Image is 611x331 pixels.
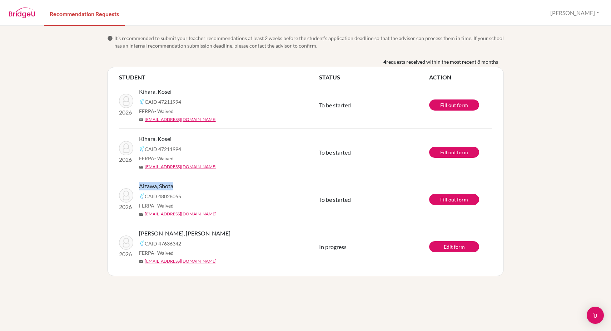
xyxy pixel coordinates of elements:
a: [EMAIL_ADDRESS][DOMAIN_NAME] [145,116,217,123]
img: BridgeU logo [9,8,35,18]
a: Edit form [429,241,479,252]
img: Kihara, Kosei [119,94,133,108]
span: FERPA [139,249,174,257]
span: Kihara, Kosei [139,135,172,143]
a: Fill out form [429,147,479,158]
img: Common App logo [139,99,145,104]
b: 4 [383,58,386,65]
th: STUDENT [119,73,319,82]
div: Open Intercom Messenger [587,307,604,324]
span: Aizawa, Shota [139,182,173,190]
p: 2026 [119,203,133,211]
span: mail [139,259,143,264]
span: CAID 47211994 [145,98,181,106]
img: Kihara, Kosei [119,141,133,155]
span: FERPA [139,107,174,115]
span: info [107,35,113,41]
img: Common App logo [139,146,145,152]
span: CAID 47211994 [145,145,181,153]
img: Morimoto, Rayta [119,235,133,250]
span: It’s recommended to submit your teacher recommendations at least 2 weeks before the student’s app... [114,34,504,49]
span: requests received within the most recent 8 months [386,58,498,65]
span: CAID 47636342 [145,240,181,247]
span: - Waived [154,155,174,161]
p: 2026 [119,155,133,164]
span: Kihara, Kosei [139,87,172,96]
span: CAID 48028055 [145,193,181,200]
img: Common App logo [139,240,145,246]
span: [PERSON_NAME], [PERSON_NAME] [139,229,230,238]
a: [EMAIL_ADDRESS][DOMAIN_NAME] [145,164,217,170]
th: ACTION [429,73,492,82]
img: Common App logo [139,193,145,199]
a: Recommendation Requests [44,1,125,26]
span: - Waived [154,250,174,256]
span: mail [139,212,143,216]
a: Fill out form [429,99,479,111]
p: 2026 [119,250,133,258]
span: To be started [319,149,351,156]
a: [EMAIL_ADDRESS][DOMAIN_NAME] [145,258,217,264]
button: [PERSON_NAME] [547,6,602,20]
th: STATUS [319,73,429,82]
span: FERPA [139,155,174,162]
span: mail [139,118,143,122]
a: Fill out form [429,194,479,205]
span: - Waived [154,108,174,114]
img: Aizawa, Shota [119,188,133,203]
span: FERPA [139,202,174,209]
p: 2026 [119,108,133,117]
a: [EMAIL_ADDRESS][DOMAIN_NAME] [145,211,217,217]
span: - Waived [154,203,174,209]
span: In progress [319,243,347,250]
span: mail [139,165,143,169]
span: To be started [319,196,351,203]
span: To be started [319,102,351,108]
